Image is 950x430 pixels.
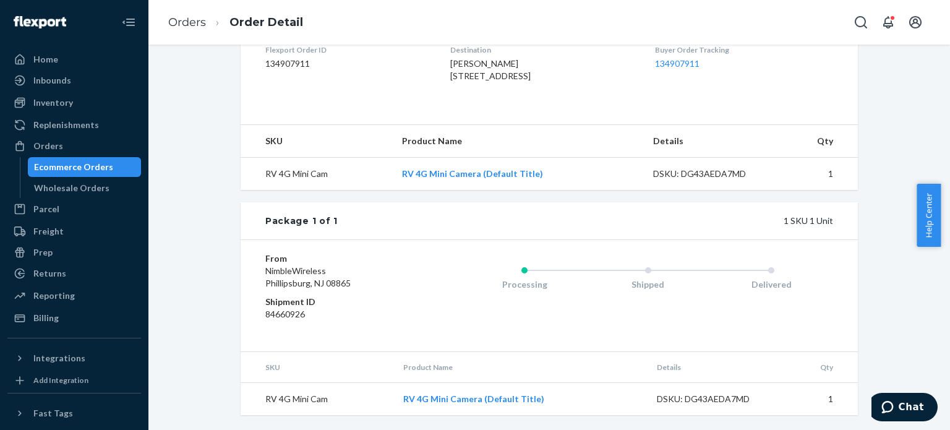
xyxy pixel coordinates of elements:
a: 134907911 [655,58,700,69]
th: SKU [241,352,393,383]
div: Package 1 of 1 [265,215,338,227]
td: RV 4G Mini Cam [241,383,393,416]
dd: 134907911 [265,58,430,70]
img: Flexport logo [14,16,66,28]
a: Billing [7,308,141,328]
a: Ecommerce Orders [28,157,142,177]
a: Reporting [7,286,141,306]
th: Qty [783,352,858,383]
a: Prep [7,243,141,262]
div: Add Integration [33,375,88,385]
div: Wholesale Orders [34,182,109,194]
a: RV 4G Mini Camera (Default Title) [402,168,543,179]
a: Order Detail [229,15,303,29]
td: 1 [779,158,858,191]
div: Ecommerce Orders [34,161,113,173]
td: RV 4G Mini Cam [241,158,392,191]
div: Replenishments [33,119,99,131]
div: Billing [33,312,59,324]
th: Details [647,352,783,383]
button: Open account menu [903,10,928,35]
button: Close Navigation [116,10,141,35]
th: Product Name [392,125,643,158]
ol: breadcrumbs [158,4,313,41]
dt: From [265,252,413,265]
div: Orders [33,140,63,152]
th: Details [643,125,779,158]
th: SKU [241,125,392,158]
dt: Destination [450,45,635,55]
div: DSKU: DG43AEDA7MD [653,168,769,180]
div: Delivered [709,278,833,291]
div: Parcel [33,203,59,215]
div: Reporting [33,290,75,302]
th: Qty [779,125,858,158]
a: Freight [7,221,141,241]
div: Returns [33,267,66,280]
div: DSKU: DG43AEDA7MD [657,393,773,405]
a: Replenishments [7,115,141,135]
div: Freight [33,225,64,238]
a: Add Integration [7,373,141,388]
a: Returns [7,264,141,283]
a: Orders [168,15,206,29]
td: 1 [783,383,858,416]
div: Processing [463,278,586,291]
a: Parcel [7,199,141,219]
div: Integrations [33,352,85,364]
button: Open Search Box [849,10,873,35]
span: NimbleWireless Phillipsburg, NJ 08865 [265,265,351,288]
a: Orders [7,136,141,156]
th: Product Name [393,352,647,383]
dt: Shipment ID [265,296,413,308]
dt: Buyer Order Tracking [655,45,833,55]
a: Home [7,49,141,69]
a: RV 4G Mini Camera (Default Title) [403,393,544,404]
iframe: Opens a widget where you can chat to one of our agents [871,393,938,424]
div: Prep [33,246,53,259]
button: Integrations [7,348,141,368]
div: 1 SKU 1 Unit [338,215,833,227]
div: Fast Tags [33,407,73,419]
button: Help Center [917,184,941,247]
div: Inbounds [33,74,71,87]
div: Home [33,53,58,66]
div: Shipped [586,278,710,291]
a: Inbounds [7,71,141,90]
a: Wholesale Orders [28,178,142,198]
a: Inventory [7,93,141,113]
span: [PERSON_NAME] [STREET_ADDRESS] [450,58,531,81]
dt: Flexport Order ID [265,45,430,55]
dd: 84660926 [265,308,413,320]
div: Inventory [33,97,73,109]
button: Open notifications [876,10,901,35]
button: Fast Tags [7,403,141,423]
